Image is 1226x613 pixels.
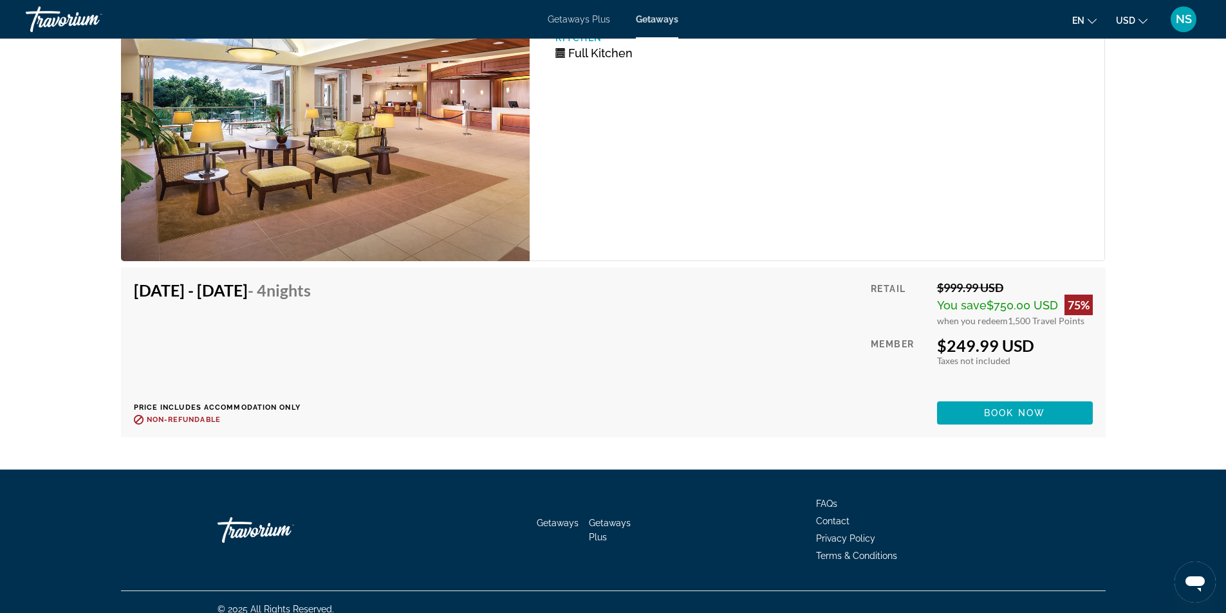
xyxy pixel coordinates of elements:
a: Go Home [218,511,346,549]
button: Book now [937,401,1093,425]
span: - 4 [248,280,311,300]
div: 75% [1064,295,1093,315]
a: FAQs [816,499,837,509]
div: Member [871,336,927,392]
a: Privacy Policy [816,533,875,544]
div: Retail [871,280,927,326]
a: Getaways [537,518,579,528]
span: en [1072,15,1084,26]
button: Change language [1072,11,1097,30]
a: Contact [816,516,850,526]
span: USD [1116,15,1135,26]
a: Travorium [26,3,154,36]
a: Getaways Plus [589,518,631,542]
span: Full Kitchen [568,46,633,60]
a: Getaways [636,14,678,24]
span: 1,500 Travel Points [1008,315,1084,326]
div: $999.99 USD [937,280,1093,295]
h4: [DATE] - [DATE] [134,280,311,300]
button: Change currency [1116,11,1147,30]
iframe: Button to launch messaging window [1175,562,1216,603]
span: NS [1176,13,1192,26]
span: Non-refundable [147,416,221,424]
p: Price includes accommodation only [134,403,320,412]
span: Taxes not included [937,355,1010,366]
a: Terms & Conditions [816,551,897,561]
span: Book now [984,408,1045,418]
div: $249.99 USD [937,336,1093,355]
button: User Menu [1167,6,1200,33]
span: You save [937,298,987,312]
span: when you redeem [937,315,1008,326]
span: Nights [266,280,311,300]
span: $750.00 USD [987,298,1058,312]
a: Getaways Plus [548,14,610,24]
